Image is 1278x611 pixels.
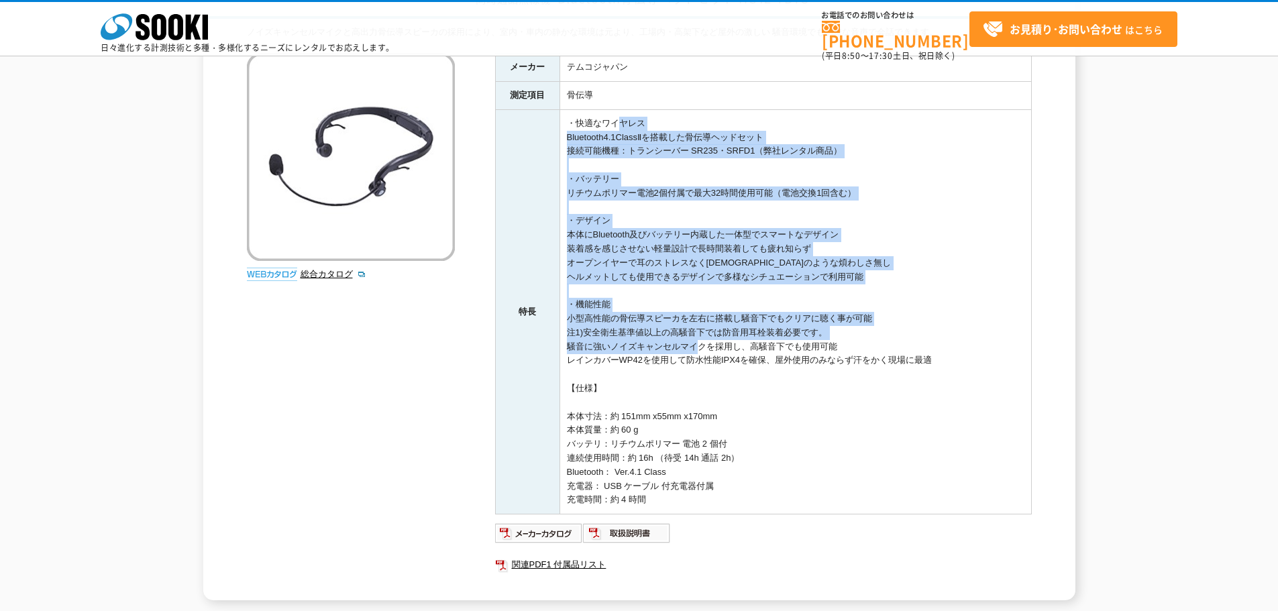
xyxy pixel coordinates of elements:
[247,268,297,281] img: webカタログ
[822,50,955,62] span: (平日 ～ 土日、祝日除く)
[560,109,1031,514] td: ・快適なワイヤレス Bluetooth4.1ClassⅡを搭載した骨伝導ヘッドセット 接続可能機種：トランシーバー SR235・SRFD1（弊社レンタル商品） ・バッテリー リチウムポリマー電池...
[495,556,1032,573] a: 関連PDF1 付属品リスト
[560,81,1031,109] td: 骨伝導
[822,21,969,48] a: [PHONE_NUMBER]
[495,81,560,109] th: 測定項目
[301,269,366,279] a: 総合カタログ
[247,53,455,261] img: Bluetooth骨伝導ヘッドセット HG42-TBTS
[983,19,1163,40] span: はこちら
[583,522,671,544] img: 取扱説明書
[969,11,1177,47] a: お見積り･お問い合わせはこちら
[495,531,583,541] a: メーカーカタログ
[101,44,394,52] p: 日々進化する計測技術と多種・多様化するニーズにレンタルでお応えします。
[842,50,861,62] span: 8:50
[495,54,560,82] th: メーカー
[1010,21,1122,37] strong: お見積り･お問い合わせ
[869,50,893,62] span: 17:30
[495,522,583,544] img: メーカーカタログ
[560,54,1031,82] td: テムコジャパン
[822,11,969,19] span: お電話でのお問い合わせは
[495,109,560,514] th: 特長
[583,531,671,541] a: 取扱説明書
